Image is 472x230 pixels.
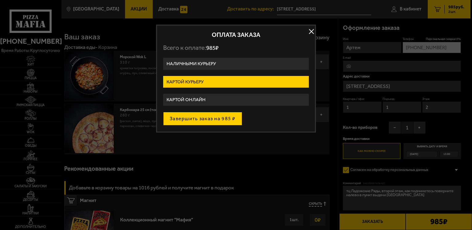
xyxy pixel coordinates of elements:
label: Картой онлайн [163,94,309,106]
button: Завершить заказ на 985 ₽ [163,112,242,125]
h2: Оплата заказа [163,32,309,38]
label: Наличными курьеру [163,58,309,70]
label: Картой курьеру [163,76,309,88]
p: Всего к оплате: [163,44,309,52]
span: 985 ₽ [206,44,218,51]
